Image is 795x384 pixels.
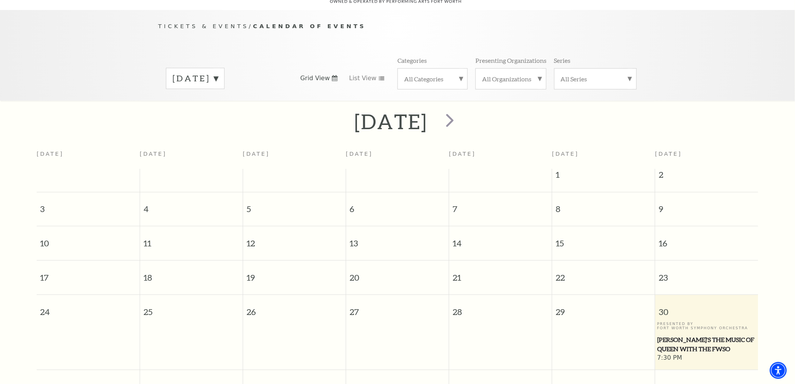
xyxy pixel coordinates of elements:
[37,146,140,169] th: [DATE]
[158,23,249,29] span: Tickets & Events
[243,146,346,169] th: [DATE]
[435,108,463,135] button: next
[243,192,346,219] span: 5
[655,169,758,184] span: 2
[243,295,346,322] span: 26
[397,56,427,64] p: Categories
[355,109,428,134] h2: [DATE]
[770,362,787,379] div: Accessibility Menu
[561,75,630,83] label: All Series
[655,261,758,287] span: 23
[482,75,540,83] label: All Organizations
[475,56,546,64] p: Presenting Organizations
[657,322,756,330] p: Presented By Fort Worth Symphony Orchestra
[158,22,637,31] p: /
[300,74,330,83] span: Grid View
[449,226,552,253] span: 14
[346,261,449,287] span: 20
[449,192,552,219] span: 7
[37,192,140,219] span: 3
[140,261,243,287] span: 18
[552,151,579,157] span: [DATE]
[655,295,758,322] span: 30
[253,23,366,29] span: Calendar of Events
[140,295,243,322] span: 25
[37,226,140,253] span: 10
[346,295,449,322] span: 27
[140,192,243,219] span: 4
[449,146,552,169] th: [DATE]
[346,192,449,219] span: 6
[37,295,140,322] span: 24
[173,72,218,84] label: [DATE]
[37,261,140,287] span: 17
[657,354,756,362] span: 7:30 PM
[346,226,449,253] span: 13
[449,295,552,322] span: 28
[552,261,655,287] span: 22
[346,146,449,169] th: [DATE]
[552,226,655,253] span: 15
[140,146,243,169] th: [DATE]
[554,56,571,64] p: Series
[658,335,756,354] span: [PERSON_NAME]'s The Music of Queen with the FWSO
[655,226,758,253] span: 16
[243,261,346,287] span: 19
[140,226,243,253] span: 11
[552,192,655,219] span: 8
[404,75,461,83] label: All Categories
[552,169,655,184] span: 1
[449,261,552,287] span: 21
[655,151,682,157] span: [DATE]
[552,295,655,322] span: 29
[243,226,346,253] span: 12
[349,74,377,83] span: List View
[655,192,758,219] span: 9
